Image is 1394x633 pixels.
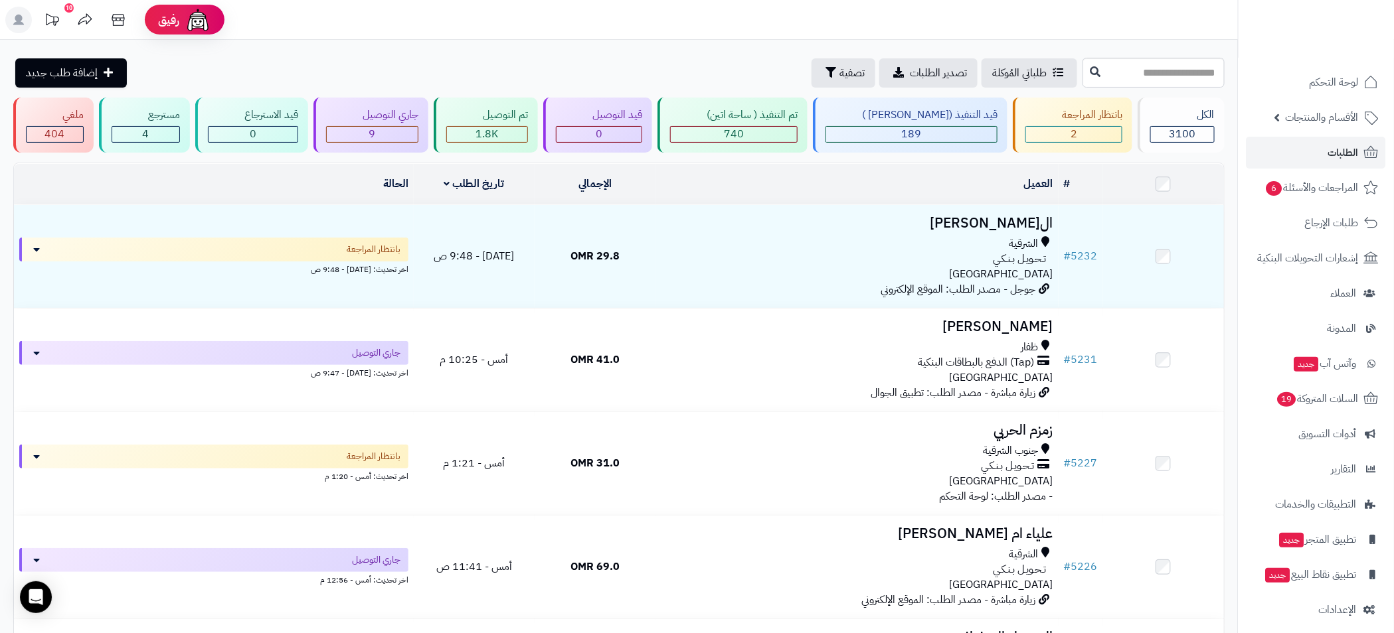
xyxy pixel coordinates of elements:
h3: [PERSON_NAME] [661,319,1053,334]
span: التطبيقات والخدمات [1276,495,1357,514]
a: تم التوصيل 1.8K [431,98,541,153]
a: السلات المتروكة19 [1247,383,1386,415]
div: 4 [112,127,179,142]
a: # [1064,176,1071,192]
span: [GEOGRAPHIC_DATA] [950,266,1053,282]
a: تصدير الطلبات [879,58,978,88]
div: 10 [64,3,74,13]
div: 740 [671,127,797,142]
span: جديد [1280,533,1304,547]
a: الكل3100 [1135,98,1227,153]
a: طلبات الإرجاع [1247,207,1386,239]
span: بانتظار المراجعة [347,450,400,463]
div: ملغي [26,107,84,123]
span: أدوات التسويق [1299,425,1357,443]
span: الشرقية [1009,236,1039,251]
div: بانتظار المراجعة [1025,107,1122,123]
span: تـحـويـل بـنـكـي [994,562,1047,577]
div: اخر تحديث: [DATE] - 9:47 ص [19,365,408,379]
span: الطلبات [1328,143,1359,162]
span: التقارير [1332,460,1357,478]
a: تطبيق المتجرجديد [1247,524,1386,555]
span: جديد [1266,568,1290,583]
span: بانتظار المراجعة [347,243,400,256]
span: تطبيق نقاط البيع [1264,565,1357,584]
span: جاري التوصيل [352,553,400,567]
div: 404 [27,127,83,142]
span: أمس - 1:21 م [443,455,505,471]
a: قيد التنفيذ ([PERSON_NAME] ) 189 [810,98,1010,153]
span: ظفار [1021,340,1039,355]
a: #5232 [1064,248,1098,264]
div: 2 [1026,127,1122,142]
a: لوحة التحكم [1247,66,1386,98]
a: قيد التوصيل 0 [541,98,655,153]
span: الأقسام والمنتجات [1286,108,1359,127]
span: جاري التوصيل [352,346,400,360]
div: اخر تحديث: [DATE] - 9:48 ص [19,261,408,275]
div: مسترجع [112,107,180,123]
img: ai-face.png [185,7,211,33]
a: تاريخ الطلب [444,176,505,192]
h3: زمزم الحربي [661,423,1053,438]
span: [GEOGRAPHIC_DATA] [950,577,1053,593]
span: جنوب الشرقية [984,443,1039,458]
div: تم التنفيذ ( ساحة اتين) [670,107,798,123]
span: المدونة [1328,319,1357,338]
span: 6 [1266,181,1282,196]
div: 0 [209,127,298,142]
a: التقارير [1247,453,1386,485]
span: السلات المتروكة [1276,389,1359,408]
div: 0 [557,127,642,142]
span: تصدير الطلبات [910,65,967,81]
span: رفيق [158,12,179,28]
span: تـحـويـل بـنـكـي [982,458,1035,474]
a: إشعارات التحويلات البنكية [1247,242,1386,274]
div: اخر تحديث: أمس - 12:56 م [19,572,408,586]
a: تحديثات المنصة [35,7,68,36]
span: أمس - 10:25 م [440,352,508,368]
span: # [1064,559,1071,575]
a: ملغي 404 [11,98,96,153]
img: logo-2.png [1304,35,1381,63]
div: الكل [1150,107,1215,123]
a: الحالة [383,176,408,192]
span: إضافة طلب جديد [26,65,98,81]
span: طلباتي المُوكلة [992,65,1047,81]
span: 41.0 OMR [570,352,620,368]
a: تم التنفيذ ( ساحة اتين) 740 [655,98,810,153]
a: الإعدادات [1247,594,1386,626]
span: تـحـويـل بـنـكـي [994,251,1047,267]
span: # [1064,455,1071,471]
span: 31.0 OMR [570,455,620,471]
a: الطلبات [1247,137,1386,169]
span: [GEOGRAPHIC_DATA] [950,473,1053,489]
span: طلبات الإرجاع [1305,214,1359,232]
a: الإجمالي [578,176,612,192]
a: إضافة طلب جديد [15,58,127,88]
div: 1752 [447,127,527,142]
td: - مصدر الطلب: لوحة التحكم [655,412,1059,515]
span: الإعدادات [1319,600,1357,619]
span: 0 [250,126,256,142]
span: 29.8 OMR [570,248,620,264]
div: 9 [327,127,418,142]
div: 189 [826,127,997,142]
span: 740 [724,126,744,142]
span: زيارة مباشرة - مصدر الطلب: تطبيق الجوال [871,385,1036,401]
a: التطبيقات والخدمات [1247,488,1386,520]
span: إشعارات التحويلات البنكية [1258,249,1359,267]
span: جديد [1294,357,1319,372]
a: #5231 [1064,352,1098,368]
a: بانتظار المراجعة 2 [1010,98,1135,153]
span: زيارة مباشرة - مصدر الطلب: الموقع الإلكتروني [862,592,1036,608]
span: (Tap) الدفع بالبطاقات البنكية [918,355,1035,370]
div: قيد الاسترجاع [208,107,298,123]
span: # [1064,248,1071,264]
span: 9 [369,126,376,142]
span: 19 [1278,392,1296,407]
a: أدوات التسويق [1247,418,1386,450]
button: تصفية [812,58,875,88]
a: العميل [1024,176,1053,192]
a: المدونة [1247,313,1386,344]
